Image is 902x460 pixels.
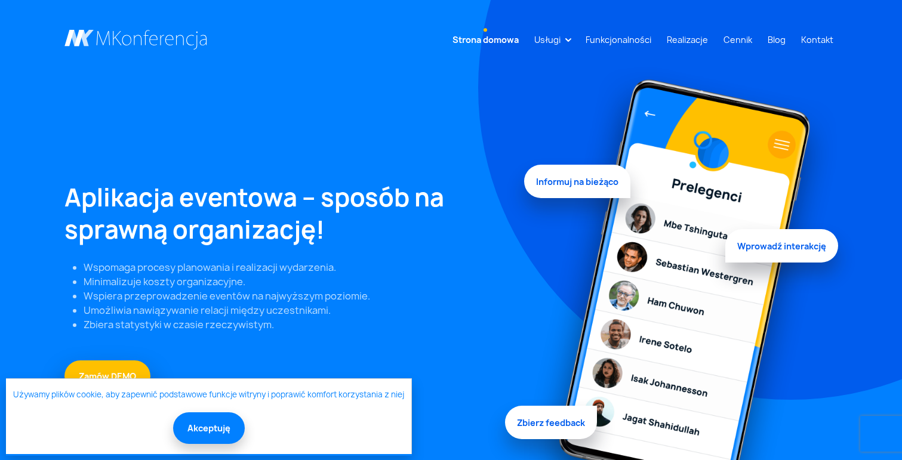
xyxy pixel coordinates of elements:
li: Wspomaga procesy planowania i realizacji wydarzenia. [84,260,510,274]
a: Funkcjonalności [581,29,656,51]
span: Wprowadź interakcję [725,226,838,259]
li: Minimalizuje koszty organizacyjne. [84,274,510,289]
li: Zbiera statystyki w czasie rzeczywistym. [84,317,510,332]
a: Usługi [529,29,565,51]
span: Informuj na bieżąco [524,168,630,202]
h1: Aplikacja eventowa – sposób na sprawną organizację! [64,181,510,246]
a: Kontakt [796,29,838,51]
li: Wspiera przeprowadzenie eventów na najwyższym poziomie. [84,289,510,303]
a: Cennik [719,29,757,51]
a: Zamów DEMO [64,360,150,392]
a: Strona domowa [448,29,524,51]
li: Umożliwia nawiązywanie relacji między uczestnikami. [84,303,510,317]
button: Akceptuję [173,412,245,444]
a: Używamy plików cookie, aby zapewnić podstawowe funkcje witryny i poprawić komfort korzystania z niej [13,389,404,401]
a: Realizacje [662,29,713,51]
span: Zbierz feedback [505,402,597,436]
a: Blog [763,29,790,51]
